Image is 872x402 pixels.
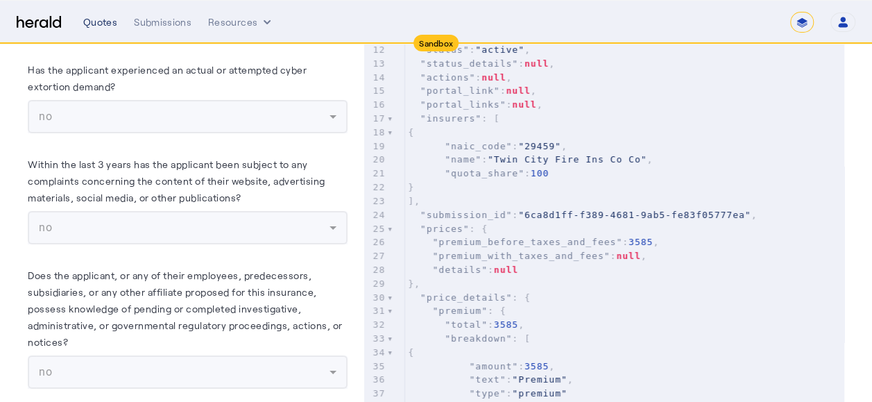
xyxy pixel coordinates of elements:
[408,85,536,96] span: : ,
[531,168,549,178] span: 100
[408,292,531,303] span: : {
[364,167,387,181] div: 21
[408,333,531,344] span: : [
[433,305,488,316] span: "premium"
[408,237,659,247] span: : ,
[28,158,325,203] label: Within the last 3 years has the applicant been subject to any complaints concerning the content o...
[494,319,518,330] span: 3585
[481,72,506,83] span: null
[420,58,518,69] span: "status_details"
[506,85,530,96] span: null
[445,154,481,165] span: "name"
[420,72,475,83] span: "actions"
[518,210,751,220] span: "6ca8d1ff-f389-4681-9ab5-fe83f05777ea"
[475,44,524,55] span: "active"
[208,15,274,29] button: Resources dropdown menu
[364,263,387,277] div: 28
[420,224,470,234] span: "prices"
[364,249,387,263] div: 27
[364,318,387,332] div: 32
[413,35,459,51] div: Sandbox
[408,154,653,165] span: : ,
[364,98,387,112] div: 16
[364,360,387,374] div: 35
[408,265,518,275] span: :
[364,84,387,98] div: 15
[420,292,512,303] span: "price_details"
[408,44,531,55] span: : ,
[420,210,512,220] span: "submission_id"
[28,64,307,92] label: Has the applicant experienced an actual or attempted cyber extortion demand?
[408,58,555,69] span: : ,
[408,127,414,137] span: {
[433,265,488,275] span: "details"
[524,58,549,69] span: null
[408,374,573,385] span: : ,
[408,210,757,220] span: : ,
[364,181,387,194] div: 22
[408,361,555,371] span: : ,
[408,278,420,289] span: },
[420,99,506,110] span: "portal_links"
[469,374,506,385] span: "text"
[445,168,524,178] span: "quota_share"
[408,251,647,261] span: : ,
[512,374,567,385] span: "Premium"
[488,154,647,165] span: "Twin City Fire Ins Co Co"
[364,373,387,387] div: 36
[364,153,387,167] div: 20
[364,387,387,401] div: 37
[629,237,653,247] span: 3585
[364,304,387,318] div: 31
[420,85,500,96] span: "portal_link"
[445,319,488,330] span: "total"
[364,112,387,126] div: 17
[616,251,640,261] span: null
[17,16,61,29] img: Herald Logo
[408,388,567,399] span: :
[469,361,518,371] span: "amount"
[364,126,387,140] div: 18
[364,222,387,236] div: 25
[364,208,387,222] div: 24
[364,346,387,360] div: 34
[364,194,387,208] div: 23
[364,43,387,57] div: 12
[469,388,506,399] span: "type"
[408,141,567,151] span: : ,
[364,235,387,249] div: 26
[364,332,387,346] div: 33
[83,15,117,29] div: Quotes
[408,182,414,192] span: }
[524,361,549,371] span: 3585
[494,265,518,275] span: null
[518,141,561,151] span: "29459"
[364,57,387,71] div: 13
[408,196,420,206] span: ],
[433,237,623,247] span: "premium_before_taxes_and_fees"
[364,71,387,85] div: 14
[408,99,542,110] span: : ,
[420,44,470,55] span: "status"
[512,388,567,399] span: "premium"
[364,291,387,305] div: 30
[408,347,414,358] span: {
[433,251,610,261] span: "premium_with_taxes_and_fees"
[408,168,549,178] span: :
[408,319,524,330] span: : ,
[408,305,506,316] span: : {
[134,15,191,29] div: Submissions
[512,99,536,110] span: null
[364,277,387,291] div: 29
[408,72,512,83] span: : ,
[364,140,387,153] div: 19
[408,113,500,124] span: : [
[445,141,512,151] span: "naic_code"
[420,113,481,124] span: "insurers"
[408,224,488,234] span: : {
[445,333,512,344] span: "breakdown"
[28,269,343,348] label: Does the applicant, or any of their employees, predecessors, subsidiaries, or any other affiliate...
